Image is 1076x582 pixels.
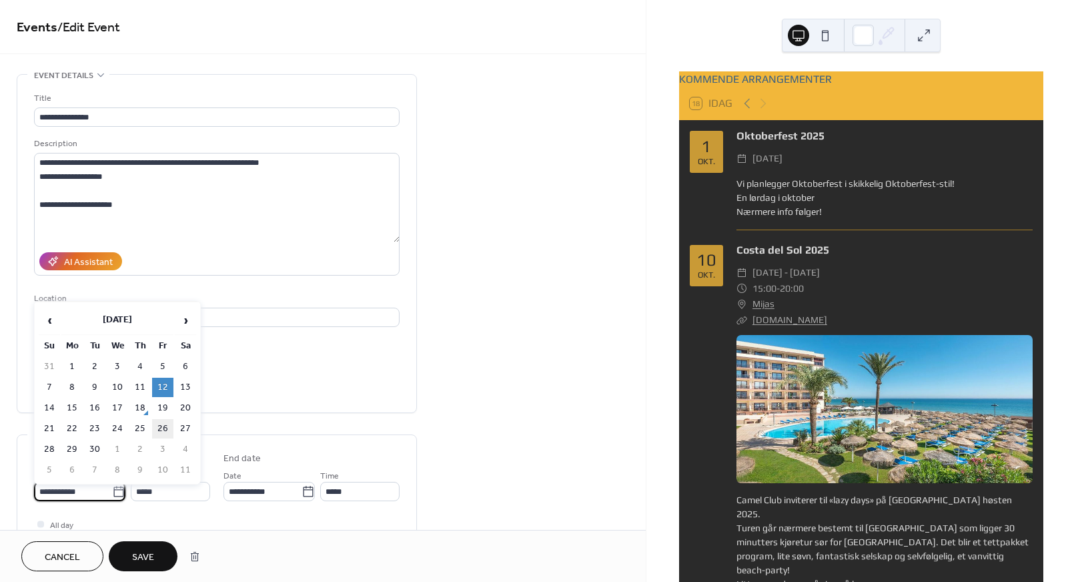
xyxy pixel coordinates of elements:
[129,419,151,439] td: 25
[61,419,83,439] td: 22
[107,336,128,356] th: We
[152,336,173,356] th: Fr
[107,357,128,376] td: 3
[64,256,113,270] div: AI Assistant
[736,128,1033,144] div: Oktoberfest 2025
[696,252,716,268] div: 10
[61,336,83,356] th: Mo
[752,314,827,325] a: [DOMAIN_NAME]
[129,398,151,418] td: 18
[698,158,715,166] div: okt.
[21,541,103,571] button: Cancel
[107,440,128,459] td: 1
[39,419,60,439] td: 21
[175,357,196,376] td: 6
[34,292,397,306] div: Location
[752,296,774,312] a: Mijas
[39,440,60,459] td: 28
[736,265,747,281] div: ​
[152,440,173,459] td: 3
[752,151,782,167] span: [DATE]
[175,461,196,480] td: 11
[698,271,715,280] div: okt.
[107,461,128,480] td: 8
[17,15,57,41] a: Events
[175,336,196,356] th: Sa
[84,336,105,356] th: Tu
[39,307,59,334] span: ‹
[34,137,397,151] div: Description
[61,398,83,418] td: 15
[152,398,173,418] td: 19
[320,469,339,483] span: Time
[107,398,128,418] td: 17
[736,177,1033,219] div: Vi planlegger Oktoberfest i skikkelig Oktoberfest-stil! En lørdag i oktober Nærmere info følger!
[780,281,804,297] span: 20:00
[175,440,196,459] td: 4
[45,551,80,565] span: Cancel
[61,306,173,335] th: [DATE]
[175,378,196,397] td: 13
[84,461,105,480] td: 7
[84,440,105,459] td: 30
[39,252,122,270] button: AI Assistant
[736,151,747,167] div: ​
[109,541,177,571] button: Save
[129,336,151,356] th: Th
[152,378,173,397] td: 12
[776,281,780,297] span: -
[84,419,105,439] td: 23
[752,281,776,297] span: 15:00
[61,357,83,376] td: 1
[34,91,397,105] div: Title
[223,452,261,466] div: End date
[679,71,1043,87] div: KOMMENDE ARRANGEMENTER
[107,378,128,397] td: 10
[34,69,93,83] span: Event details
[736,244,829,256] a: Costa del Sol 2025
[39,461,60,480] td: 5
[129,440,151,459] td: 2
[152,419,173,439] td: 26
[107,419,128,439] td: 24
[132,551,154,565] span: Save
[39,336,60,356] th: Su
[223,469,241,483] span: Date
[84,398,105,418] td: 16
[50,519,73,533] span: All day
[61,378,83,397] td: 8
[752,265,820,281] span: [DATE] - [DATE]
[84,378,105,397] td: 9
[175,419,196,439] td: 27
[61,461,83,480] td: 6
[129,357,151,376] td: 4
[84,357,105,376] td: 2
[736,296,747,312] div: ​
[57,15,120,41] span: / Edit Event
[175,398,196,418] td: 20
[175,307,195,334] span: ›
[701,138,711,155] div: 1
[61,440,83,459] td: 29
[39,378,60,397] td: 7
[39,357,60,376] td: 31
[152,357,173,376] td: 5
[129,378,151,397] td: 11
[736,312,747,328] div: ​
[152,461,173,480] td: 10
[129,461,151,480] td: 9
[736,281,747,297] div: ​
[39,398,60,418] td: 14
